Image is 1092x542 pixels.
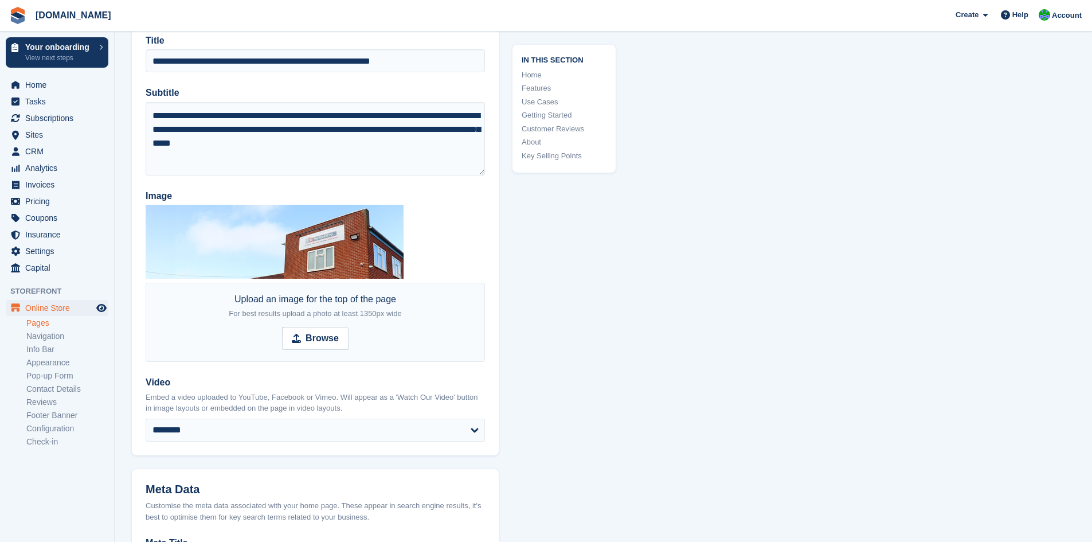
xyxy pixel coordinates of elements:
[25,260,94,276] span: Capital
[6,143,108,159] a: menu
[229,293,401,320] div: Upload an image for the top of the page
[6,37,108,68] a: Your onboarding View next steps
[26,357,108,368] a: Appearance
[25,300,94,316] span: Online Store
[6,227,108,243] a: menu
[9,7,26,24] img: stora-icon-8386f47178a22dfd0bd8f6a31ec36ba5ce8667c1dd55bd0f319d3a0aa187defe.svg
[146,205,404,279] img: Website%20Long%20Banners%20(1).jpg
[31,6,116,25] a: [DOMAIN_NAME]
[282,327,349,350] input: Browse
[522,137,606,148] a: About
[956,9,979,21] span: Create
[25,127,94,143] span: Sites
[26,331,108,342] a: Navigation
[26,344,108,355] a: Info Bar
[10,286,114,297] span: Storefront
[6,110,108,126] a: menu
[6,260,108,276] a: menu
[26,371,108,381] a: Pop-up Form
[1012,9,1028,21] span: Help
[26,384,108,395] a: Contact Details
[6,243,108,259] a: menu
[25,160,94,176] span: Analytics
[146,392,485,414] p: Embed a video uploaded to YouTube, Facebook or Vimeo. Will appear as a 'Watch Our Video' button i...
[146,189,485,203] label: Image
[25,193,94,209] span: Pricing
[26,436,108,447] a: Check-in
[306,332,339,345] strong: Browse
[25,227,94,243] span: Insurance
[522,110,606,121] a: Getting Started
[522,69,606,81] a: Home
[522,83,606,94] a: Features
[25,143,94,159] span: CRM
[25,110,94,126] span: Subscriptions
[25,243,94,259] span: Settings
[26,410,108,421] a: Footer Banner
[522,123,606,135] a: Customer Reviews
[229,309,401,318] span: For best results upload a photo at least 1350px wide
[6,300,108,316] a: menu
[25,77,94,93] span: Home
[6,210,108,226] a: menu
[6,93,108,110] a: menu
[146,86,485,100] label: Subtitle
[25,43,93,51] p: Your onboarding
[6,193,108,209] a: menu
[25,93,94,110] span: Tasks
[522,54,606,65] span: In this section
[95,301,108,315] a: Preview store
[25,210,94,226] span: Coupons
[25,53,93,63] p: View next steps
[146,34,485,48] label: Title
[6,77,108,93] a: menu
[6,127,108,143] a: menu
[146,500,485,522] div: Customise the meta data associated with your home page. These appear in search engine results, it...
[26,423,108,434] a: Configuration
[26,318,108,329] a: Pages
[146,483,485,496] h2: Meta Data
[6,177,108,193] a: menu
[1052,10,1082,21] span: Account
[26,397,108,408] a: Reviews
[146,376,485,389] label: Video
[522,150,606,162] a: Key Selling Points
[25,177,94,193] span: Invoices
[6,160,108,176] a: menu
[1039,9,1050,21] img: Mark Bignell
[522,96,606,108] a: Use Cases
